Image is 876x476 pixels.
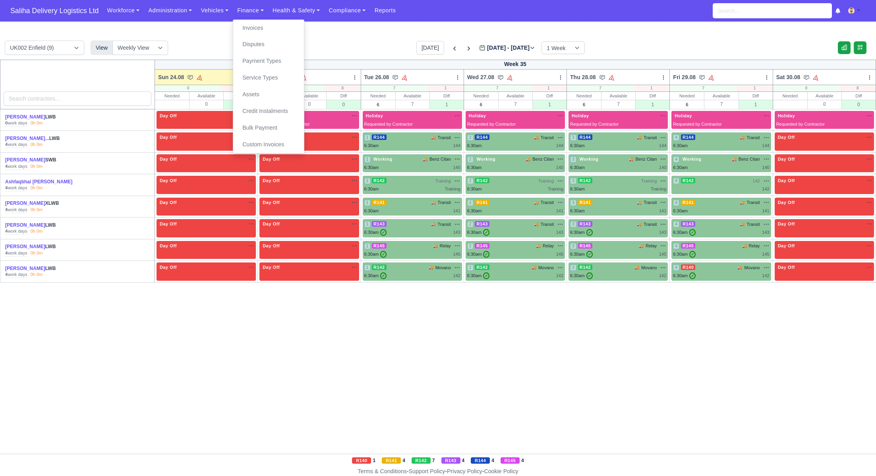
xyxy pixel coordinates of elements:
span: 🚚 [740,200,745,206]
label: [DATE] - [DATE] [479,43,535,52]
span: Transit [438,134,451,141]
span: Day Off [261,243,281,249]
span: R142 [681,178,696,183]
a: [PERSON_NAME] [5,200,45,206]
span: 🚚 [637,200,642,206]
div: 6:30am [364,186,379,192]
span: 3 [570,134,576,141]
a: [PERSON_NAME] [5,114,45,120]
span: R141 [372,200,387,205]
span: Day Off [158,178,178,183]
span: Transit [438,221,451,228]
a: Bulk Payment [236,120,301,136]
div: Training [445,186,460,192]
span: 3 [570,200,576,206]
span: Requested by Contractor [776,122,825,126]
div: 6:30am [570,142,585,149]
div: LWB [5,243,88,250]
span: 3 [570,221,576,227]
span: Day Off [158,221,178,227]
div: 6:30am [467,251,490,258]
span: ✓ [380,251,387,258]
span: 1 [364,221,371,227]
div: 8 [840,85,876,91]
div: 143 [556,229,563,236]
div: Available [292,92,326,100]
div: 6:30am [570,186,585,192]
span: 2 [467,221,474,227]
div: 144 [453,142,460,149]
div: LWB [5,135,88,142]
div: 6:30am [364,251,387,258]
span: Day Off [158,243,178,249]
span: Fri 29.08 [673,73,696,81]
span: R141 [578,200,593,205]
span: 🚚 [637,134,642,140]
span: Transit [541,134,554,141]
div: Diff [739,92,773,100]
div: 7 [601,100,635,108]
div: 0 [773,85,840,91]
span: ✓ [380,229,387,236]
span: Day Off [261,156,281,162]
span: Holiday [467,113,488,119]
span: 🚚 [423,156,427,162]
span: 2 [467,178,474,184]
div: 6:30am [673,142,688,149]
div: 1 [634,85,669,91]
div: 6:30am [364,229,387,236]
div: 6:30am [673,229,696,236]
span: Relay [749,243,760,249]
span: R143 [372,221,387,227]
span: 🚚 [431,134,436,140]
div: 141 [659,208,666,214]
div: Needed [464,92,498,100]
span: Relay [543,243,554,249]
div: 140 [453,164,460,171]
div: 7 [704,100,738,108]
span: Working [681,156,703,162]
span: Day Off [158,200,178,205]
span: R145 [372,243,387,249]
span: R142 [578,178,593,183]
div: 145 [762,251,769,258]
span: Relay [440,243,451,249]
div: 7 [396,100,429,108]
span: Movano [538,264,554,271]
strong: 4 [5,229,8,233]
div: 0h 0m [31,142,43,148]
span: Training [538,178,554,185]
a: Privacy Policy [447,468,482,474]
span: Wed 27.08 [467,73,494,81]
div: 1 [739,100,773,109]
span: 🚚 [431,200,436,206]
div: 0h 0m [31,185,43,191]
span: R144 [578,134,593,140]
span: 🚚 [629,156,634,162]
div: Week 35 [155,60,876,70]
div: 7 [670,85,737,91]
span: Tue 26.08 [364,73,389,81]
span: Transit [644,199,657,206]
span: Sun 24.08 [158,73,184,81]
a: [PERSON_NAME] [5,157,45,163]
div: 140 [659,164,666,171]
span: Transit [746,221,760,228]
div: 0h 0m [31,120,43,126]
div: 6:30am [364,208,379,214]
span: 🚚 [740,221,745,227]
div: Needed [567,92,601,100]
div: work days [5,142,27,148]
div: 6:30am [570,251,593,258]
span: ✓ [586,251,593,258]
span: 2 [467,134,474,141]
div: 144 [556,142,563,149]
a: Saliha Delivery Logistics Ltd [6,3,102,19]
a: Administration [144,3,196,18]
div: 1 [636,100,669,109]
span: R142 [475,178,489,183]
span: R145 [681,243,696,249]
div: work days [5,185,27,191]
div: 6:30am [570,229,593,236]
div: Needed [670,92,704,100]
